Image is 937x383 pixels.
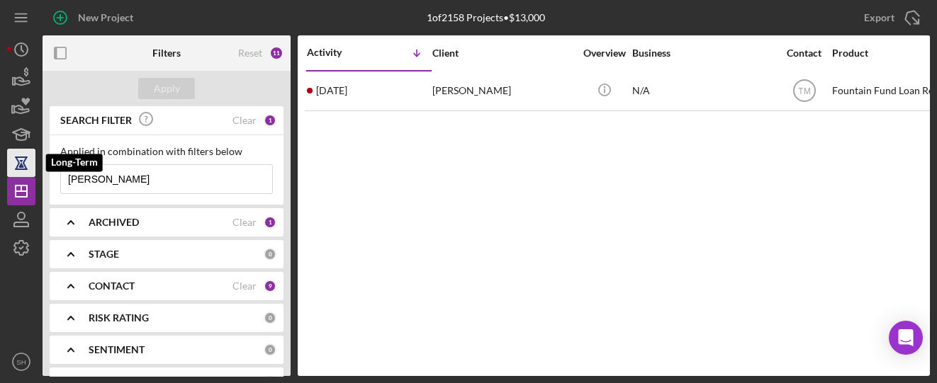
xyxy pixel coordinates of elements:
[152,47,181,59] b: Filters
[264,114,276,127] div: 1
[432,47,574,59] div: Client
[89,217,139,228] b: ARCHIVED
[7,348,35,376] button: SH
[60,115,132,126] b: SEARCH FILTER
[269,46,284,60] div: 11
[778,47,831,59] div: Contact
[89,312,149,324] b: RISK RATING
[798,86,810,96] text: TM
[264,216,276,229] div: 1
[264,311,276,324] div: 0
[307,47,369,58] div: Activity
[154,78,180,99] div: Apply
[264,248,276,261] div: 0
[16,358,26,366] text: SH
[232,217,257,228] div: Clear
[264,280,276,292] div: 9
[43,4,147,32] button: New Project
[232,280,257,292] div: Clear
[89,280,135,292] b: CONTACT
[889,321,923,355] div: Open Intercom Messenger
[232,115,257,126] div: Clear
[316,85,347,96] time: 2025-06-18 14:50
[427,12,545,23] div: 1 of 2158 Projects • $13,000
[632,72,774,110] div: N/A
[138,78,195,99] button: Apply
[60,146,273,157] div: Applied in combination with filters below
[864,4,894,32] div: Export
[89,344,145,355] b: SENTIMENT
[238,47,262,59] div: Reset
[89,248,119,260] b: STAGE
[264,343,276,356] div: 0
[578,47,631,59] div: Overview
[432,72,574,110] div: [PERSON_NAME]
[850,4,930,32] button: Export
[78,4,133,32] div: New Project
[632,47,774,59] div: Business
